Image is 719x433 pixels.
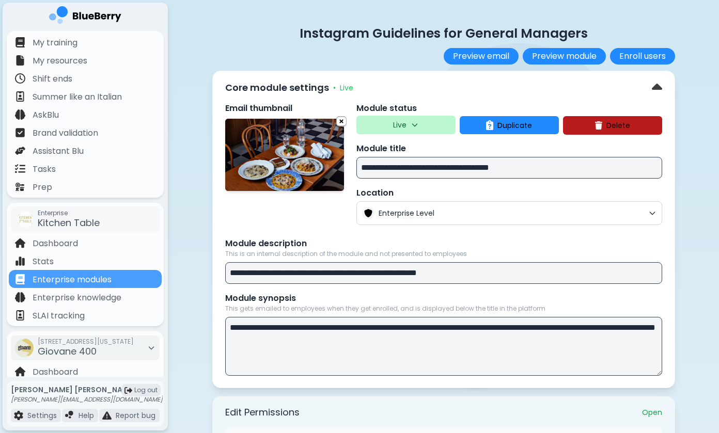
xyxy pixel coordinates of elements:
[33,37,77,49] p: My training
[15,366,25,377] img: file icon
[116,411,155,420] p: Report bug
[486,120,493,130] img: duplicate
[15,274,25,284] img: file icon
[33,255,54,268] p: Stats
[225,237,662,250] p: Module description
[652,79,662,96] img: down chevron
[15,164,25,174] img: file icon
[563,116,662,135] button: Delete
[497,121,532,130] span: Duplicate
[356,187,662,199] p: Location
[356,116,456,134] button: Live
[356,102,662,115] p: Module status
[393,120,407,130] p: Live
[225,102,344,115] p: Email thumbnail
[27,411,57,420] p: Settings
[15,73,25,84] img: file icon
[33,127,98,139] p: Brand validation
[15,256,25,266] img: file icon
[102,411,112,420] img: file icon
[15,37,25,47] img: file icon
[33,292,121,304] p: Enterprise knowledge
[15,109,25,120] img: file icon
[642,408,662,417] span: Open
[610,48,675,65] button: Enroll users
[225,250,662,258] p: This is an internal description of the module and not presented to employees
[225,405,300,420] h3: Edit Permissions
[212,25,675,42] p: Instagram Guidelines for General Managers
[11,395,163,404] p: [PERSON_NAME][EMAIL_ADDRESS][DOMAIN_NAME]
[15,310,25,320] img: file icon
[14,411,23,420] img: file icon
[225,304,662,313] p: This gets emailed to employees when they get enrolled, and is displayed below the title in the pl...
[11,385,163,394] p: [PERSON_NAME] [PERSON_NAME]
[15,127,25,138] img: file icon
[65,411,74,420] img: file icon
[33,163,56,175] p: Tasks
[33,145,84,157] p: Assistant Blu
[606,121,630,130] span: Delete
[225,292,662,304] p: Module synopsis
[33,237,78,250] p: Dashboard
[33,73,72,85] p: Shift ends
[379,209,644,218] span: Enterprise Level
[460,116,559,134] button: Duplicate
[15,182,25,192] img: file icon
[15,292,25,302] img: file icon
[38,216,100,229] span: Kitchen Table
[38,345,97,358] span: Giovane 400
[225,81,329,95] p: Core module settings
[15,339,34,357] img: company thumbnail
[33,181,52,194] p: Prep
[49,6,121,27] img: company logo
[444,48,519,65] button: Preview email
[362,207,374,219] img: Enterprise
[33,366,78,378] p: Dashboard
[134,386,158,394] span: Log out
[595,121,602,130] img: delete
[33,55,87,67] p: My resources
[15,238,25,248] img: file icon
[331,83,353,92] div: Live
[124,387,132,394] img: logout
[225,119,344,191] img: 6adefbe9-7083-4ed8-9abd-4950a5154e4f-4V1A6588.jpg
[15,91,25,102] img: file icon
[15,146,25,156] img: file icon
[33,274,112,286] p: Enterprise modules
[33,310,85,322] p: SLAI tracking
[333,83,336,93] span: •
[356,142,662,155] p: Module title
[38,209,100,217] span: Enterprise
[15,55,25,66] img: file icon
[79,411,94,420] p: Help
[17,211,34,228] img: company thumbnail
[523,48,606,65] button: Preview module
[38,338,134,346] span: [STREET_ADDRESS][US_STATE]
[33,91,122,103] p: Summer like an Italian
[337,116,346,127] img: upload
[33,109,59,121] p: AskBlu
